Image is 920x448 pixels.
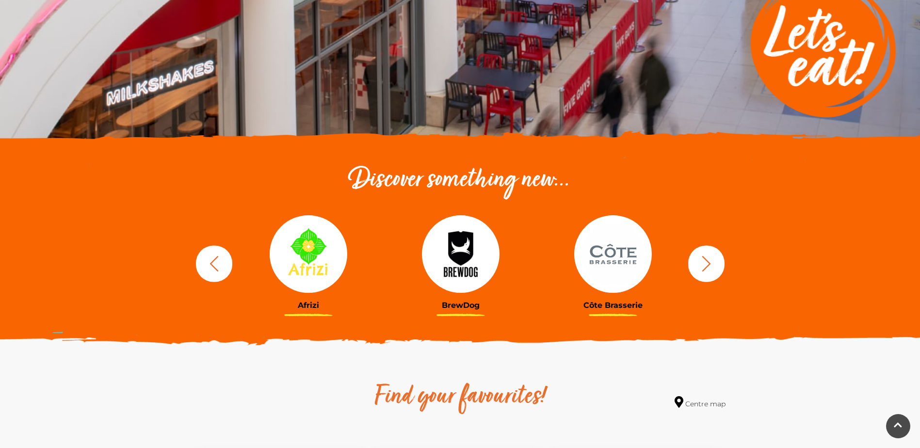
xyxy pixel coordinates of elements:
a: Afrizi [240,215,377,310]
h3: BrewDog [392,301,530,310]
a: Côte Brasserie [544,215,682,310]
a: BrewDog [392,215,530,310]
h2: Discover something new... [191,165,729,196]
h3: Afrizi [240,301,377,310]
h3: Côte Brasserie [544,301,682,310]
h2: Find your favourites! [283,382,637,413]
a: Centre map [675,396,726,409]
